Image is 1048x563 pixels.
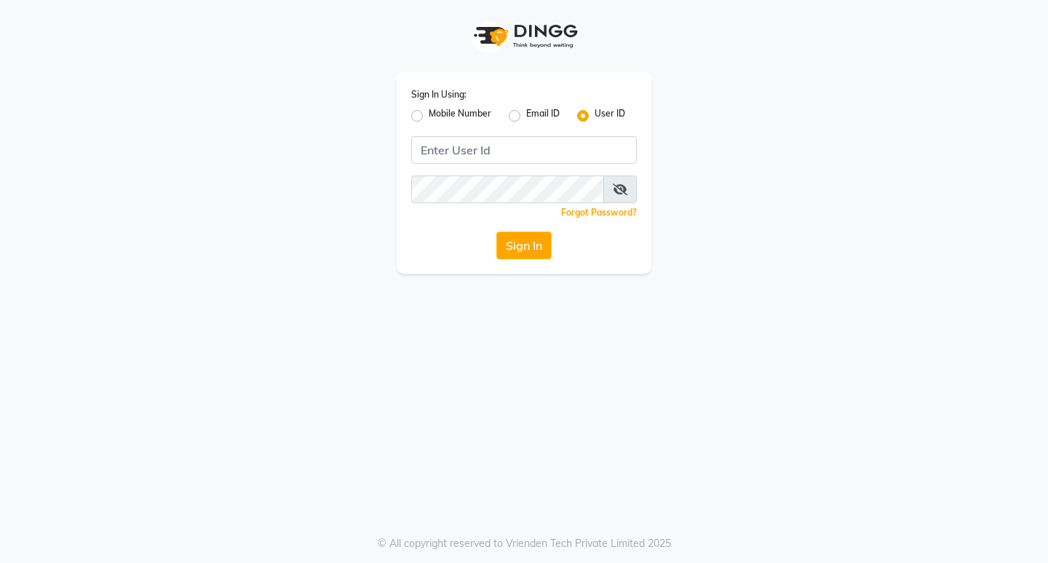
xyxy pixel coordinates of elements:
label: User ID [595,107,625,125]
label: Email ID [526,107,560,125]
img: logo1.svg [466,15,582,58]
button: Sign In [496,232,552,259]
input: Username [411,136,637,164]
a: Forgot Password? [561,207,637,218]
label: Sign In Using: [411,88,467,101]
input: Username [411,176,604,203]
label: Mobile Number [429,107,491,125]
